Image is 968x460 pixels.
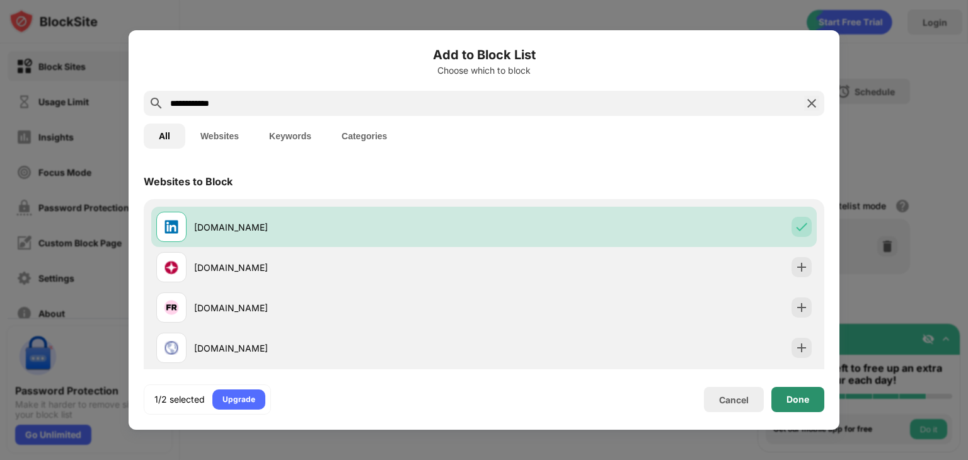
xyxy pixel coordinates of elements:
[194,301,484,314] div: [DOMAIN_NAME]
[144,175,233,188] div: Websites to Block
[804,96,819,111] img: search-close
[164,300,179,315] img: favicons
[719,394,749,405] div: Cancel
[194,342,484,355] div: [DOMAIN_NAME]
[164,340,179,355] img: favicons
[154,393,205,406] div: 1/2 selected
[786,394,809,405] div: Done
[194,221,484,234] div: [DOMAIN_NAME]
[144,66,824,76] div: Choose which to block
[149,96,164,111] img: search.svg
[164,260,179,275] img: favicons
[185,124,254,149] button: Websites
[326,124,402,149] button: Categories
[144,124,185,149] button: All
[144,45,824,64] h6: Add to Block List
[164,219,179,234] img: favicons
[194,261,484,274] div: [DOMAIN_NAME]
[254,124,326,149] button: Keywords
[222,393,255,406] div: Upgrade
